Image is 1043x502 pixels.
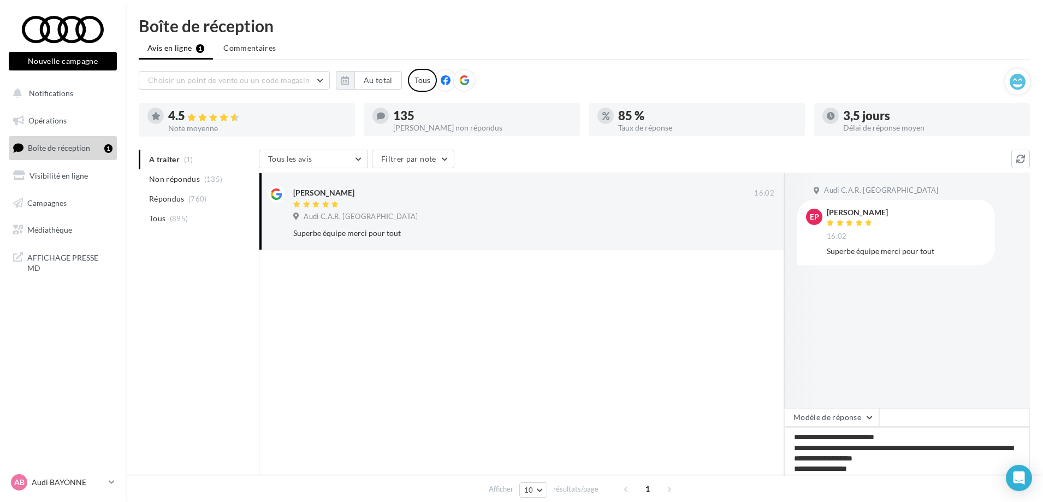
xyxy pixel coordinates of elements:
span: (135) [204,175,223,184]
span: 16:02 [827,232,847,241]
button: Tous les avis [259,150,368,168]
span: 16:02 [754,188,774,198]
span: 1 [639,480,656,498]
span: Tous [149,213,165,224]
button: Notifications [7,82,115,105]
span: Non répondus [149,174,200,185]
div: Taux de réponse [618,124,796,132]
div: [PERSON_NAME] [293,187,354,198]
span: ep [810,211,819,222]
span: Commentaires [223,43,276,54]
span: (895) [170,214,188,223]
span: Audi C.A.R. [GEOGRAPHIC_DATA] [824,186,938,196]
p: Audi BAYONNE [32,477,104,488]
button: 10 [519,482,547,498]
a: AFFICHAGE PRESSE MD [7,246,119,278]
div: Superbe équipe merci pour tout [827,246,986,257]
a: Opérations [7,109,119,132]
div: [PERSON_NAME] [827,209,888,216]
button: Nouvelle campagne [9,52,117,70]
span: (760) [188,194,207,203]
div: Superbe équipe merci pour tout [293,228,703,239]
span: Audi C.A.R. [GEOGRAPHIC_DATA] [304,212,418,222]
span: Médiathèque [27,225,72,234]
button: Au total [336,71,402,90]
span: Campagnes [27,198,67,207]
a: Boîte de réception1 [7,136,119,160]
button: Modèle de réponse [784,408,879,427]
span: 10 [524,486,534,494]
span: Afficher [489,484,513,494]
span: Tous les avis [268,154,312,163]
span: AFFICHAGE PRESSE MD [27,250,112,274]
span: Opérations [28,116,67,125]
a: Médiathèque [7,218,119,241]
div: Délai de réponse moyen [843,124,1021,132]
div: 4.5 [168,110,346,122]
div: Open Intercom Messenger [1006,465,1032,491]
span: Boîte de réception [28,143,90,152]
div: 3,5 jours [843,110,1021,122]
div: Note moyenne [168,125,346,132]
span: résultats/page [553,484,598,494]
div: 85 % [618,110,796,122]
button: Filtrer par note [372,150,454,168]
a: Campagnes [7,192,119,215]
a: AB Audi BAYONNE [9,472,117,493]
div: 135 [393,110,571,122]
div: Boîte de réception [139,17,1030,34]
span: Choisir un point de vente ou un code magasin [148,75,310,85]
div: 1 [104,144,112,153]
span: AB [14,477,25,488]
div: Tous [408,69,437,92]
button: Choisir un point de vente ou un code magasin [139,71,330,90]
button: Au total [354,71,402,90]
span: Répondus [149,193,185,204]
span: Notifications [29,88,73,98]
span: Visibilité en ligne [29,171,88,180]
a: Visibilité en ligne [7,164,119,187]
div: [PERSON_NAME] non répondus [393,124,571,132]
